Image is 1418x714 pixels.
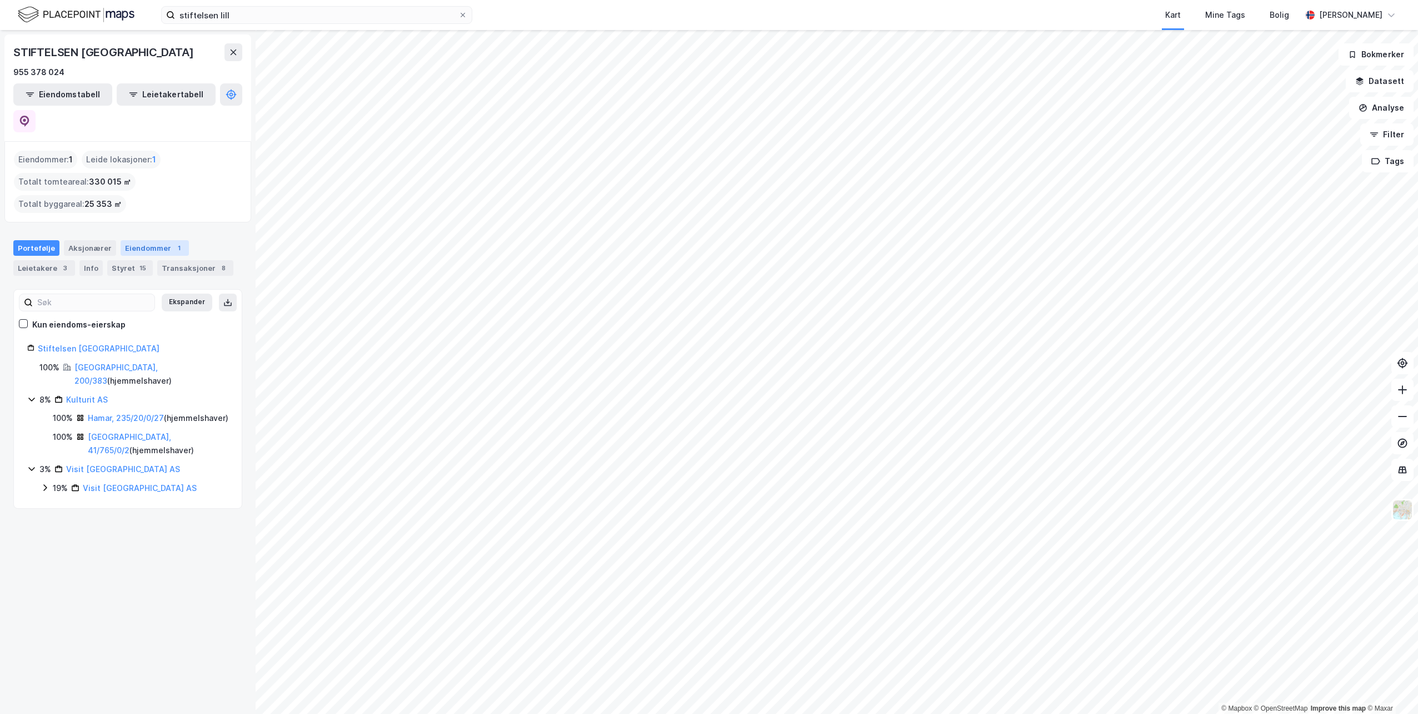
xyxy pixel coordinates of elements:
div: Info [79,260,103,276]
input: Søk [33,294,154,311]
input: Søk på adresse, matrikkel, gårdeiere, leietakere eller personer [175,7,458,23]
div: Totalt byggareal : [14,195,126,213]
button: Datasett [1346,70,1414,92]
button: Tags [1362,150,1414,172]
div: ( hjemmelshaver ) [74,361,228,388]
div: Mine Tags [1205,8,1245,22]
img: logo.f888ab2527a4732fd821a326f86c7f29.svg [18,5,134,24]
div: Kontrollprogram for chat [1362,661,1418,714]
div: Eiendommer [121,240,189,256]
div: Kart [1165,8,1181,22]
div: [PERSON_NAME] [1319,8,1382,22]
a: Mapbox [1221,705,1252,712]
div: ( hjemmelshaver ) [88,430,228,457]
div: 955 378 024 [13,66,64,79]
a: Stiftelsen [GEOGRAPHIC_DATA] [38,344,159,353]
button: Bokmerker [1339,43,1414,66]
div: Kun eiendoms-eierskap [32,318,126,331]
a: Hamar, 235/20/0/27 [88,413,164,423]
span: 25 353 ㎡ [84,197,122,211]
div: Eiendommer : [14,151,77,168]
div: 8% [39,393,51,406]
span: 1 [152,153,156,166]
div: Styret [107,260,153,276]
iframe: Chat Widget [1362,661,1418,714]
div: 100% [53,430,73,444]
img: Z [1392,499,1413,520]
button: Ekspander [162,294,212,311]
div: Aksjonærer [64,240,116,256]
a: [GEOGRAPHIC_DATA], 200/383 [74,363,158,385]
button: Analyse [1349,97,1414,119]
span: 1 [69,153,73,166]
button: Leietakertabell [117,83,216,106]
div: Bolig [1270,8,1289,22]
div: 8 [218,262,229,274]
div: Totalt tomteareal : [14,173,136,191]
div: STIFTELSEN [GEOGRAPHIC_DATA] [13,43,196,61]
a: Visit [GEOGRAPHIC_DATA] AS [66,464,180,474]
div: Transaksjoner [157,260,233,276]
span: 330 015 ㎡ [89,175,131,189]
div: 15 [137,262,148,274]
a: OpenStreetMap [1254,705,1308,712]
a: [GEOGRAPHIC_DATA], 41/765/0/2 [88,432,171,455]
button: Filter [1360,123,1414,146]
button: Eiendomstabell [13,83,112,106]
div: ( hjemmelshaver ) [88,411,228,425]
div: Leide lokasjoner : [82,151,161,168]
div: 3 [59,262,71,274]
a: Improve this map [1311,705,1366,712]
div: 1 [173,242,184,254]
div: 3% [39,463,51,476]
div: 100% [53,411,73,425]
div: Portefølje [13,240,59,256]
a: Kulturit AS [66,395,108,404]
div: 19% [53,482,68,495]
div: 100% [39,361,59,374]
a: Visit [GEOGRAPHIC_DATA] AS [83,483,197,493]
div: Leietakere [13,260,75,276]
